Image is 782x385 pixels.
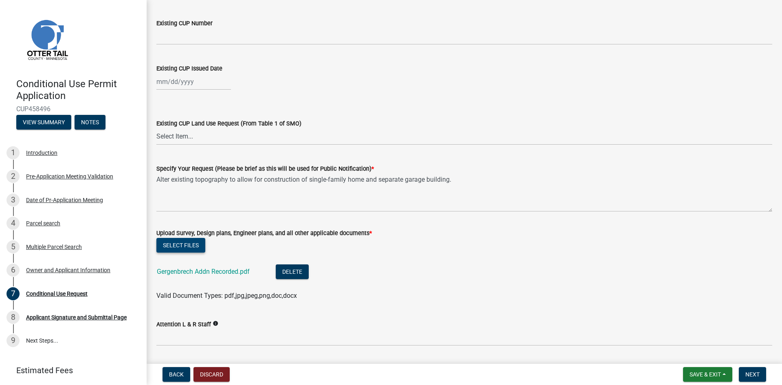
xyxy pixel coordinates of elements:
span: Next [745,371,760,378]
h4: Conditional Use Permit Application [16,78,140,102]
div: Pre-Application Meeting Validation [26,174,113,179]
div: 3 [7,194,20,207]
wm-modal-confirm: Delete Document [276,268,309,276]
a: Gergenbrech Addn Recorded.pdf [157,268,250,275]
div: 2 [7,170,20,183]
wm-modal-confirm: Notes [75,119,105,126]
button: Discard [193,367,230,382]
label: Attention L & R Staff [156,322,211,328]
button: Notes [75,115,105,130]
div: 5 [7,240,20,253]
button: Next [739,367,766,382]
span: CUP458496 [16,105,130,113]
label: Existing CUP Number [156,21,213,26]
div: Multiple Parcel Search [26,244,82,250]
div: 4 [7,217,20,230]
div: Parcel search [26,220,60,226]
div: Owner and Applicant Information [26,267,110,273]
wm-modal-confirm: Summary [16,119,71,126]
input: mm/dd/yyyy [156,73,231,90]
button: View Summary [16,115,71,130]
span: Save & Exit [690,371,721,378]
div: Date of Pr-Application Meeting [26,197,103,203]
a: Estimated Fees [7,362,134,378]
button: Save & Exit [683,367,732,382]
div: 8 [7,311,20,324]
img: Otter Tail County, Minnesota [16,9,77,70]
div: Conditional Use Request [26,291,88,297]
label: Upload Survey, Design plans, Engineer plans, and all other applicable documents [156,231,372,236]
button: Select files [156,238,205,253]
label: Specify Your Request (Please be brief as this will be used for Public Notification) [156,166,374,172]
label: Existing CUP Land Use Request (From Table 1 of SMO) [156,121,301,127]
button: Delete [276,264,309,279]
button: Back [163,367,190,382]
span: Back [169,371,184,378]
div: 1 [7,146,20,159]
div: 6 [7,264,20,277]
div: 9 [7,334,20,347]
i: info [213,321,218,326]
span: Valid Document Types: pdf,jpg,jpeg,png,doc,docx [156,292,297,299]
div: Introduction [26,150,57,156]
div: 7 [7,287,20,300]
label: Existing CUP Issued Date [156,66,222,72]
div: Applicant Signature and Submittal Page [26,315,127,320]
